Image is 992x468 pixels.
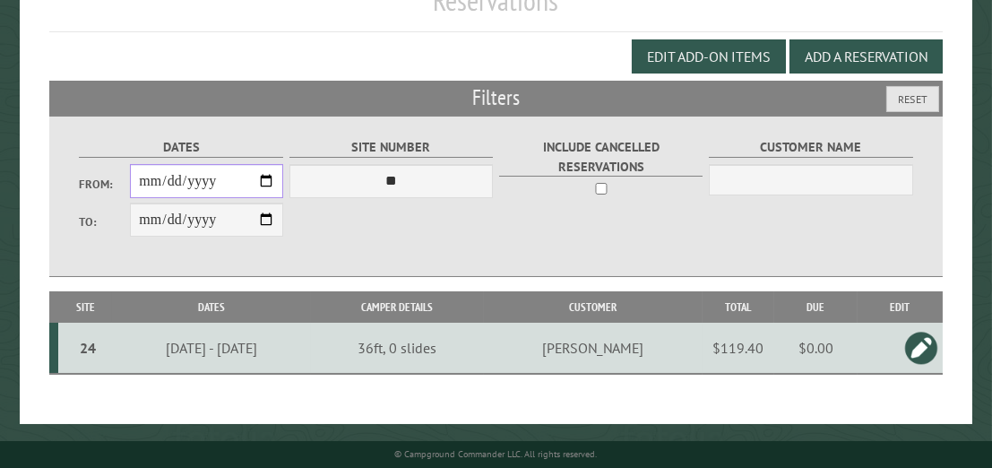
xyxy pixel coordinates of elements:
img: logo_orange.svg [29,29,43,43]
label: Customer Name [709,137,913,158]
td: [PERSON_NAME] [484,323,703,374]
label: To: [79,213,130,230]
td: $0.00 [774,323,858,374]
button: Reset [886,86,939,112]
div: Domain: [DOMAIN_NAME] [47,47,197,61]
th: Dates [112,291,311,323]
small: © Campground Commander LLC. All rights reserved. [395,448,598,460]
th: Site [58,291,112,323]
div: v 4.0.25 [50,29,88,43]
td: 36ft, 0 slides [311,323,484,374]
label: Include Cancelled Reservations [499,137,703,177]
img: tab_keywords_by_traffic_grey.svg [178,104,193,118]
img: website_grey.svg [29,47,43,61]
th: Customer [484,291,703,323]
label: From: [79,176,130,193]
div: [DATE] - [DATE] [115,339,307,357]
div: Domain Overview [68,106,160,117]
label: Site Number [289,137,494,158]
th: Edit [858,291,943,323]
td: $119.40 [703,323,774,374]
button: Add a Reservation [789,39,943,74]
button: Edit Add-on Items [632,39,786,74]
h2: Filters [49,81,942,115]
div: Keywords by Traffic [198,106,302,117]
label: Dates [79,137,283,158]
img: tab_domain_overview_orange.svg [48,104,63,118]
th: Camper Details [311,291,484,323]
th: Total [703,291,774,323]
th: Due [774,291,858,323]
div: 24 [65,339,109,357]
